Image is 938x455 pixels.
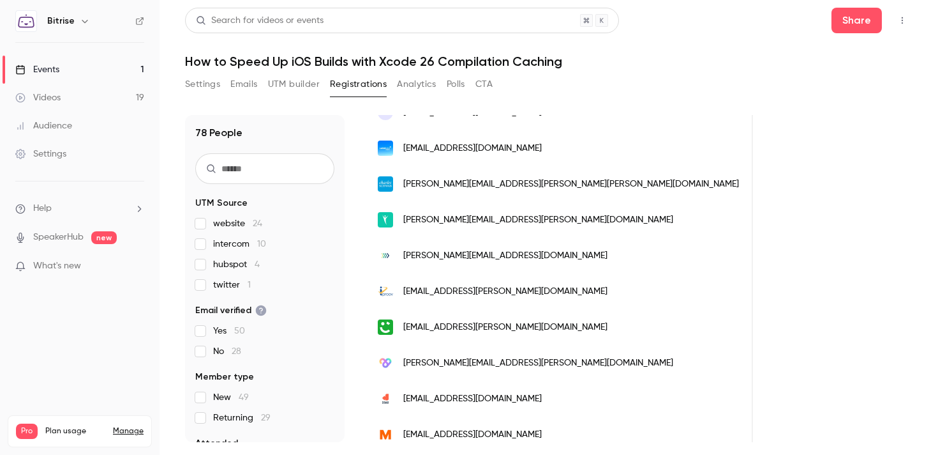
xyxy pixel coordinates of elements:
[15,63,59,76] div: Events
[378,320,393,335] img: careem.com
[213,325,245,337] span: Yes
[213,279,251,291] span: twitter
[213,217,262,230] span: website
[213,238,266,251] span: intercom
[403,142,542,155] span: [EMAIL_ADDRESS][DOMAIN_NAME]
[403,213,673,227] span: [PERSON_NAME][EMAIL_ADDRESS][PERSON_NAME][DOMAIN_NAME]
[255,260,260,269] span: 4
[47,15,75,27] h6: Bitrise
[195,371,254,383] span: Member type
[378,212,393,227] img: oviva.com
[113,426,144,436] a: Manage
[213,391,249,404] span: New
[330,74,387,95] button: Registrations
[378,391,393,406] img: d360.com
[232,347,241,356] span: 28
[129,261,144,272] iframe: Noticeable Trigger
[403,249,607,263] span: [PERSON_NAME][EMAIL_ADDRESS][DOMAIN_NAME]
[253,219,262,228] span: 24
[185,54,912,69] h1: How to Speed Up iOS Builds with Xcode 26 Compilation Caching
[475,74,493,95] button: CTA
[33,231,84,244] a: SpeakerHub
[15,202,144,215] li: help-dropdown-opener
[15,148,66,160] div: Settings
[213,345,241,358] span: No
[378,248,393,263] img: brightinsight.com
[831,8,882,33] button: Share
[248,281,251,289] span: 1
[378,284,393,299] img: iproov.com
[195,304,267,317] span: Email verified
[196,14,324,27] div: Search for videos or events
[234,327,245,335] span: 50
[195,437,238,450] span: Attended
[261,413,271,422] span: 29
[45,426,105,436] span: Plan usage
[378,176,393,192] img: schwab.com
[403,285,607,298] span: [EMAIL_ADDRESS][PERSON_NAME][DOMAIN_NAME]
[403,321,607,334] span: [EMAIL_ADDRESS][PERSON_NAME][DOMAIN_NAME]
[378,355,393,371] img: aware.app
[33,202,52,215] span: Help
[16,11,36,31] img: Bitrise
[378,427,393,442] img: migrosonline.ch
[15,120,72,132] div: Audience
[213,412,271,424] span: Returning
[33,259,81,273] span: What's new
[185,74,220,95] button: Settings
[239,393,249,402] span: 49
[257,240,266,249] span: 10
[447,74,465,95] button: Polls
[195,197,248,210] span: UTM Source
[15,91,61,104] div: Videos
[195,125,242,141] h1: 78 People
[91,231,117,244] span: new
[16,424,38,439] span: Pro
[403,428,542,442] span: [EMAIL_ADDRESS][DOMAIN_NAME]
[397,74,436,95] button: Analytics
[403,178,739,191] span: [PERSON_NAME][EMAIL_ADDRESS][PERSON_NAME][PERSON_NAME][DOMAIN_NAME]
[213,258,260,271] span: hubspot
[268,74,320,95] button: UTM builder
[403,357,673,370] span: [PERSON_NAME][EMAIL_ADDRESS][PERSON_NAME][DOMAIN_NAME]
[230,74,257,95] button: Emails
[378,141,393,156] img: luizalabs.com
[403,392,542,406] span: [EMAIL_ADDRESS][DOMAIN_NAME]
